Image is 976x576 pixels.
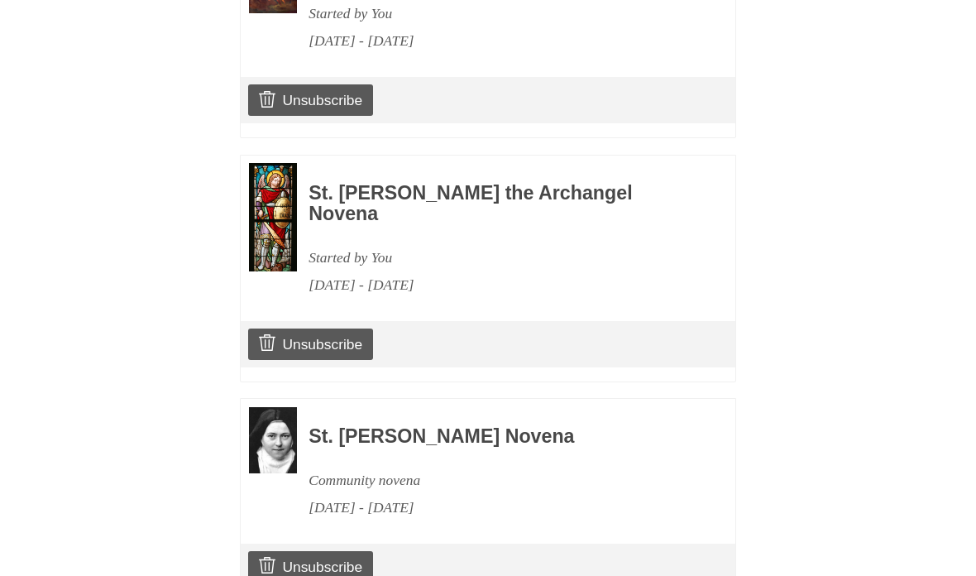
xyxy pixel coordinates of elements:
[309,426,691,448] h3: St. [PERSON_NAME] Novena
[309,27,691,55] div: [DATE] - [DATE]
[249,407,297,473] img: Novena image
[309,183,691,225] h3: St. [PERSON_NAME] the Archangel Novena
[248,329,373,360] a: Unsubscribe
[309,467,691,494] div: Community novena
[309,494,691,521] div: [DATE] - [DATE]
[309,271,691,299] div: [DATE] - [DATE]
[249,163,297,271] img: Novena image
[248,84,373,116] a: Unsubscribe
[309,244,691,271] div: Started by You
